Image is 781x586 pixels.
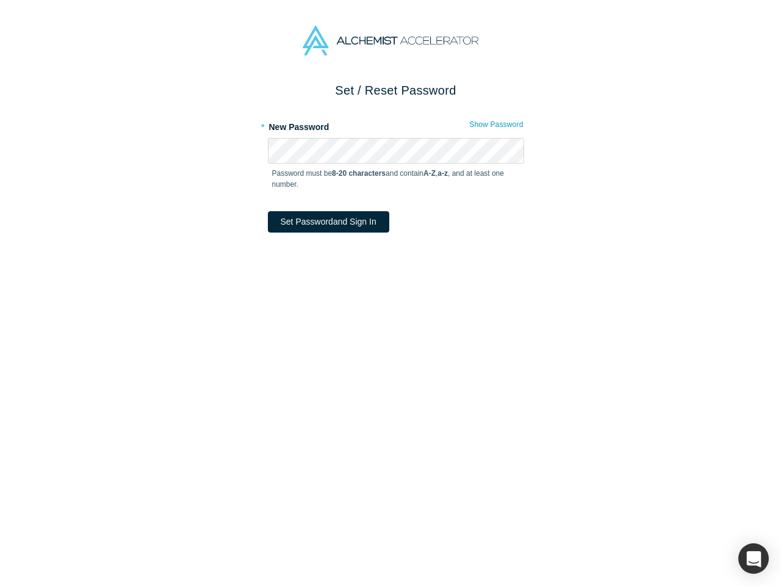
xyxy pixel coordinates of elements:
button: Set Passwordand Sign In [268,211,389,233]
p: Password must be and contain , , and at least one number. [272,168,520,190]
strong: A-Z [423,169,436,178]
strong: a-z [437,169,448,178]
h2: Set / Reset Password [268,81,524,99]
button: Show Password [469,117,524,132]
img: Alchemist Accelerator Logo [303,26,478,56]
strong: 8-20 characters [332,169,386,178]
label: New Password [268,117,524,134]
